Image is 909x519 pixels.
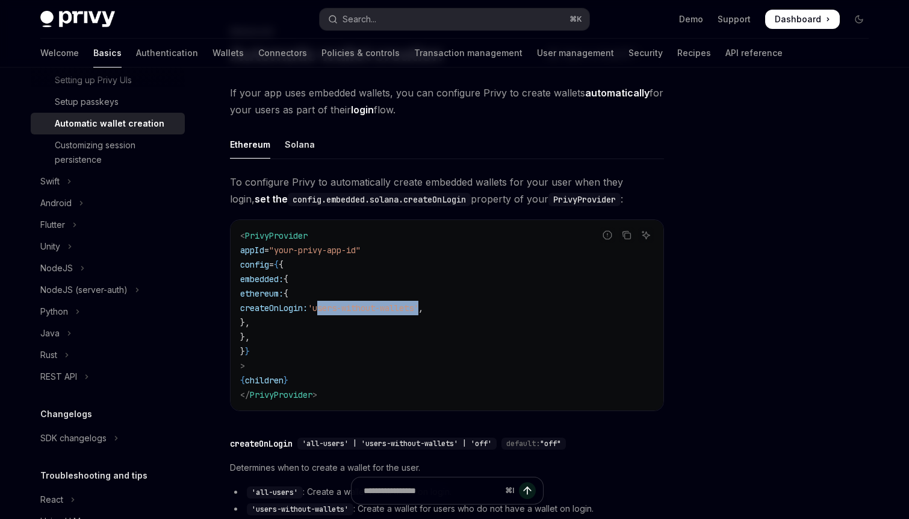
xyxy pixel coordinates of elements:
[312,389,317,400] span: >
[40,468,147,483] h5: Troubleshooting and tips
[230,461,664,475] span: Determines when to create a wallet for the user.
[40,283,128,297] div: NodeJS (server-auth)
[245,346,250,357] span: }
[308,303,418,313] span: 'users-without-wallets'
[628,39,663,68] a: Security
[40,11,115,28] img: dark logo
[240,230,245,241] span: <
[638,227,654,243] button: Ask AI
[519,482,536,499] button: Send message
[40,370,77,384] div: REST API
[31,113,185,134] a: Automatic wallet creation
[540,439,561,448] span: "off"
[255,193,471,205] strong: set the
[548,193,621,206] code: PrivyProvider
[31,427,185,449] button: Toggle SDK changelogs section
[55,116,164,131] div: Automatic wallet creation
[619,227,634,243] button: Copy the contents from the code block
[40,174,60,189] div: Swift
[284,274,288,285] span: {
[240,274,284,285] span: embedded:
[55,138,178,167] div: Customizing session persistence
[40,196,72,210] div: Android
[269,245,361,256] span: "your-privy-app-id"
[418,303,423,313] span: ,
[245,230,308,241] span: PrivyProvider
[230,130,270,159] div: Ethereum
[40,304,68,319] div: Python
[849,10,869,29] button: Toggle dark mode
[31,279,185,301] button: Toggle NodeJS (server-auth) section
[240,375,245,386] span: {
[55,95,119,109] div: Setup passkeys
[40,239,60,254] div: Unity
[258,39,307,68] a: Connectors
[240,332,250,342] span: },
[364,477,500,504] input: Ask a question...
[506,439,540,448] span: default:
[240,259,269,270] span: config
[537,39,614,68] a: User management
[765,10,840,29] a: Dashboard
[40,407,92,421] h5: Changelogs
[213,39,244,68] a: Wallets
[40,431,107,445] div: SDK changelogs
[240,389,250,400] span: </
[264,245,269,256] span: =
[725,39,783,68] a: API reference
[40,326,60,341] div: Java
[240,288,284,299] span: ethereum:
[274,259,279,270] span: {
[679,13,703,25] a: Demo
[31,257,185,279] button: Toggle NodeJS section
[600,227,615,243] button: Report incorrect code
[240,360,245,371] span: >
[240,317,250,328] span: },
[31,171,185,192] button: Toggle Swift section
[31,236,185,257] button: Toggle Unity section
[285,130,315,159] div: Solana
[31,214,185,236] button: Toggle Flutter section
[230,84,664,118] span: If your app uses embedded wallets, you can configure Privy to create wallets for your users as pa...
[585,87,650,99] strong: automatically
[40,218,65,232] div: Flutter
[718,13,751,25] a: Support
[351,104,374,116] strong: login
[302,439,492,448] span: 'all-users' | 'users-without-wallets' | 'off'
[269,259,274,270] span: =
[230,174,664,207] span: To configure Privy to automatically create embedded wallets for your user when they login, proper...
[320,8,589,30] button: Open search
[775,13,821,25] span: Dashboard
[245,375,284,386] span: children
[321,39,400,68] a: Policies & controls
[40,348,57,362] div: Rust
[93,39,122,68] a: Basics
[31,322,185,344] button: Toggle Java section
[31,134,185,171] a: Customizing session persistence
[569,14,582,24] span: ⌘ K
[40,492,63,507] div: React
[31,366,185,388] button: Toggle REST API section
[240,245,264,256] span: appId
[31,344,185,366] button: Toggle Rust section
[31,489,185,511] button: Toggle React section
[677,39,711,68] a: Recipes
[343,12,376,27] div: Search...
[414,39,523,68] a: Transaction management
[288,193,471,206] code: config.embedded.solana.createOnLogin
[31,301,185,322] button: Toggle Python section
[284,375,288,386] span: }
[136,39,198,68] a: Authentication
[31,192,185,214] button: Toggle Android section
[250,389,312,400] span: PrivyProvider
[240,303,308,313] span: createOnLogin:
[240,346,245,357] span: }
[279,259,284,270] span: {
[31,91,185,113] a: Setup passkeys
[230,438,293,450] div: createOnLogin
[40,261,73,275] div: NodeJS
[40,39,79,68] a: Welcome
[284,288,288,299] span: {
